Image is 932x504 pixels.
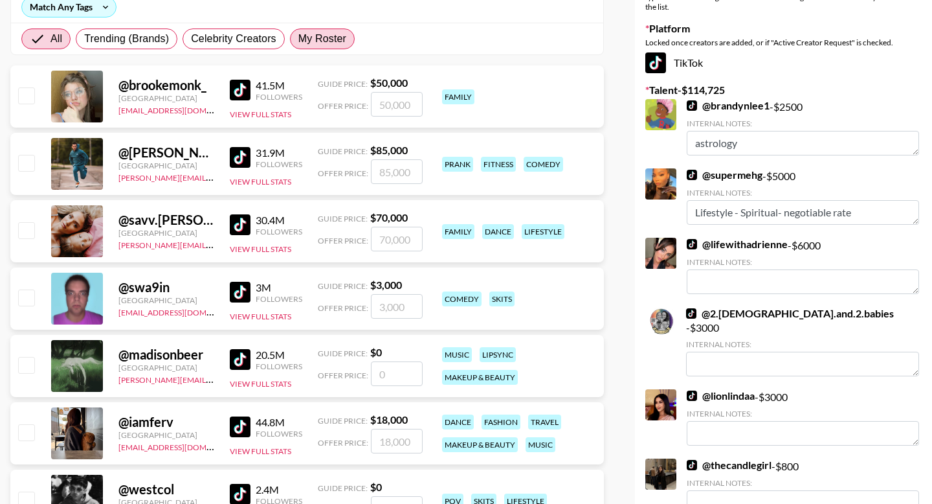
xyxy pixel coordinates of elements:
div: @ westcol [118,481,214,498]
input: 50,000 [371,92,423,117]
button: View Full Stats [230,109,291,119]
img: TikTok [230,417,250,437]
div: - $ 2500 [687,99,919,155]
div: [GEOGRAPHIC_DATA] [118,228,214,238]
div: [GEOGRAPHIC_DATA] [118,93,214,103]
strong: $ 70,000 [370,211,408,223]
div: [GEOGRAPHIC_DATA] [118,161,214,170]
div: [GEOGRAPHIC_DATA] [118,363,214,372]
a: @2.[DEMOGRAPHIC_DATA].and.2.babies [686,307,894,320]
img: TikTok [686,308,696,319]
img: TikTok [230,282,250,303]
button: View Full Stats [230,244,291,254]
div: Followers [256,294,302,304]
a: @supermehg [687,168,762,181]
img: TikTok [687,100,697,111]
input: 0 [371,361,423,386]
div: @ brookemonk_ [118,77,214,93]
img: TikTok [645,52,666,73]
div: [GEOGRAPHIC_DATA] [118,295,214,305]
div: Locked once creators are added, or if "Active Creator Request" is checked. [645,38,922,47]
span: Guide Price: [318,416,368,426]
a: [EMAIL_ADDRESS][DOMAIN_NAME] [118,440,249,452]
strong: $ 85,000 [370,144,408,156]
strong: $ 18,000 [370,413,408,426]
div: 31.9M [256,146,302,159]
img: TikTok [687,460,697,470]
span: Guide Price: [318,349,368,358]
div: TikTok [645,52,922,73]
div: - $ 6000 [687,238,919,294]
div: Internal Notes: [687,409,919,418]
img: TikTok [230,349,250,370]
span: Offer Price: [318,101,368,111]
a: [PERSON_NAME][EMAIL_ADDRESS][DOMAIN_NAME] [118,238,310,250]
div: music [526,437,555,452]
strong: $ 0 [370,346,382,358]
strong: $ 50,000 [370,76,408,89]
div: lipsync [480,347,516,362]
span: My Roster [298,31,346,47]
div: 3M [256,281,302,294]
span: Offer Price: [318,303,368,313]
span: Offer Price: [318,371,368,380]
div: @ iamferv [118,414,214,430]
img: TikTok [687,239,697,249]
a: @brandynlee1 [687,99,770,112]
div: 41.5M [256,79,302,92]
div: 20.5M [256,349,302,361]
div: @ [PERSON_NAME].[PERSON_NAME] [118,144,214,161]
div: - $ 3000 [687,389,919,446]
div: Followers [256,227,302,236]
span: Guide Price: [318,146,368,156]
span: Guide Price: [318,281,368,291]
div: dance [482,224,514,239]
div: fitness [481,157,516,172]
div: [GEOGRAPHIC_DATA] [118,430,214,440]
div: comedy [442,292,482,306]
span: Guide Price: [318,483,368,493]
button: View Full Stats [230,177,291,187]
label: Platform [645,22,922,35]
div: Internal Notes: [686,339,919,349]
div: 30.4M [256,214,302,227]
div: comedy [524,157,563,172]
input: 3,000 [371,294,423,319]
span: Offer Price: [318,438,368,448]
div: family [442,224,474,239]
a: [PERSON_NAME][EMAIL_ADDRESS][DOMAIN_NAME] [118,372,310,385]
div: - $ 3000 [686,307,919,376]
button: View Full Stats [230,312,291,321]
input: 85,000 [371,159,423,184]
div: dance [442,415,474,430]
img: TikTok [230,214,250,235]
textarea: Lifestyle - Spiritual- negotiable rate [687,200,919,225]
span: Offer Price: [318,236,368,246]
div: 44.8M [256,416,302,429]
div: family [442,89,474,104]
input: 18,000 [371,429,423,453]
label: Talent - $ 114,725 [645,84,922,97]
a: @lionlindaa [687,389,755,402]
span: Celebrity Creators [191,31,276,47]
div: @ savv.[PERSON_NAME] [118,212,214,228]
a: [EMAIL_ADDRESS][DOMAIN_NAME] [118,103,249,115]
div: @ madisonbeer [118,347,214,363]
span: Offer Price: [318,168,368,178]
div: Internal Notes: [687,188,919,198]
div: fashion [482,415,520,430]
button: View Full Stats [230,446,291,456]
div: makeup & beauty [442,370,518,385]
div: Followers [256,159,302,169]
div: skits [489,292,515,306]
div: lifestyle [522,224,564,239]
input: 70,000 [371,227,423,251]
div: Internal Notes: [687,257,919,267]
img: TikTok [687,391,697,401]
strong: $ 3,000 [370,279,402,291]
div: 2.4M [256,483,302,496]
div: @ swa9in [118,279,214,295]
img: TikTok [687,170,697,180]
div: makeup & beauty [442,437,518,452]
a: [PERSON_NAME][EMAIL_ADDRESS][DOMAIN_NAME] [118,170,310,183]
